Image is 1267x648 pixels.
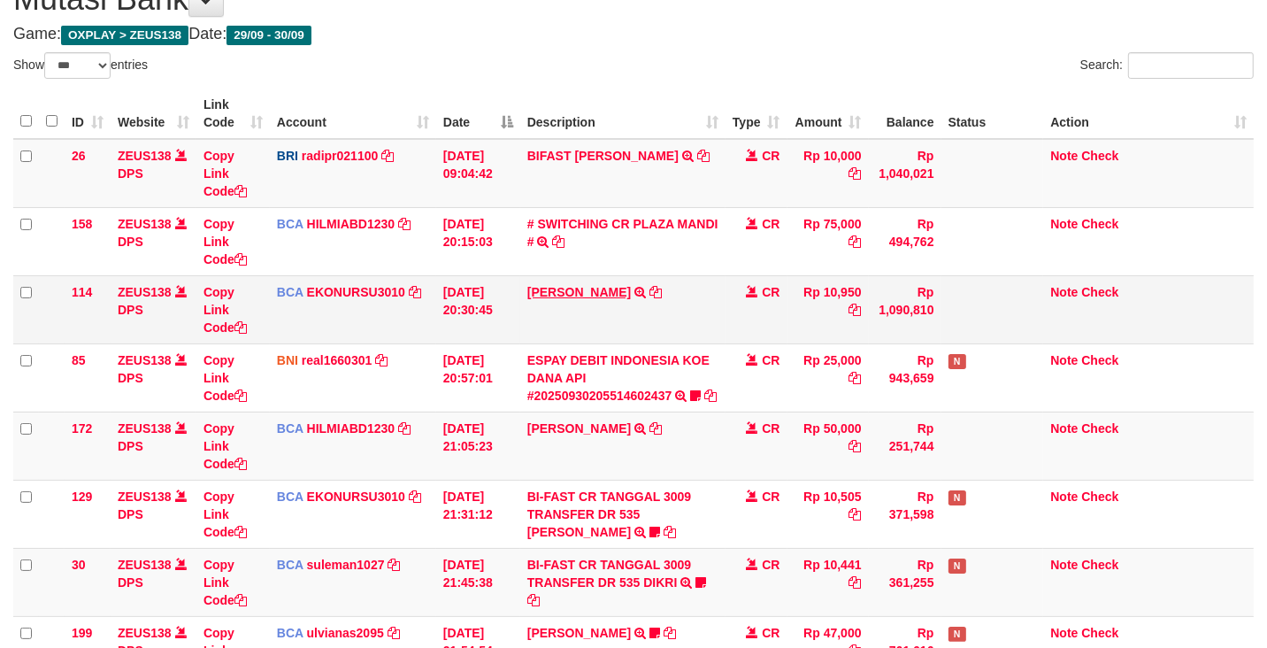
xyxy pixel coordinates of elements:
td: Rp 361,255 [869,548,941,616]
a: [PERSON_NAME] [527,421,631,436]
a: ZEUS138 [118,285,172,299]
a: Copy FAISAL MUFTI to clipboard [664,626,676,640]
td: DPS [111,139,196,208]
a: BI-FAST CR TANGGAL 3009 TRANSFER DR 535 DIKRI [527,558,691,590]
a: Copy Link Code [203,217,247,266]
a: Note [1050,285,1078,299]
span: BCA [277,626,303,640]
td: DPS [111,412,196,480]
a: Check [1081,626,1118,640]
th: Account: activate to sort column ascending [270,89,436,139]
td: [DATE] 09:04:42 [436,139,520,208]
td: Rp 10,950 [787,275,869,343]
span: CR [762,490,779,504]
td: DPS [111,275,196,343]
a: Copy Rp 10,505 to clipboard [849,507,862,521]
a: [PERSON_NAME] [527,285,631,299]
span: CR [762,558,779,572]
a: ZEUS138 [118,149,172,163]
a: Copy BIFAST ERIKA S PAUN to clipboard [697,149,710,163]
a: Copy EKONURSU3010 to clipboard [409,490,421,504]
a: Copy # SWITCHING CR PLAZA MANDI # to clipboard [552,235,564,249]
a: Note [1050,353,1078,367]
td: Rp 10,505 [787,480,869,548]
span: 29/09 - 30/09 [227,26,311,45]
th: Website: activate to sort column ascending [111,89,196,139]
a: Check [1081,149,1118,163]
a: Copy Link Code [203,490,247,539]
label: Show entries [13,52,148,79]
th: Date: activate to sort column descending [436,89,520,139]
th: Amount: activate to sort column ascending [787,89,869,139]
td: [DATE] 20:15:03 [436,207,520,275]
td: [DATE] 21:05:23 [436,412,520,480]
td: Rp 1,090,810 [869,275,941,343]
a: Note [1050,421,1078,436]
span: 26 [72,149,86,163]
a: BIFAST [PERSON_NAME] [527,149,679,163]
span: Has Note [948,490,966,505]
td: DPS [111,548,196,616]
th: ID: activate to sort column ascending [65,89,111,139]
a: Copy BI-FAST CR TANGGAL 3009 TRANSFER DR 535 DIKRI to clipboard [527,593,540,607]
span: 114 [72,285,92,299]
a: Check [1081,285,1118,299]
td: [DATE] 21:31:12 [436,480,520,548]
a: Copy radipr021100 to clipboard [381,149,394,163]
th: Balance [869,89,941,139]
span: CR [762,626,779,640]
td: Rp 371,598 [869,480,941,548]
td: DPS [111,207,196,275]
a: BI-FAST CR TANGGAL 3009 TRANSFER DR 535 [PERSON_NAME] [527,490,691,539]
a: Note [1050,626,1078,640]
a: HILMIABD1230 [307,421,395,436]
span: BNI [277,353,298,367]
a: radipr021100 [302,149,378,163]
a: Copy Rp 50,000 to clipboard [849,439,862,453]
span: 172 [72,421,92,436]
span: BCA [277,285,303,299]
a: Check [1081,217,1118,231]
span: BRI [277,149,298,163]
a: ZEUS138 [118,421,172,436]
th: Description: activate to sort column ascending [520,89,726,139]
a: Check [1081,353,1118,367]
span: Has Note [948,354,966,369]
a: Copy Link Code [203,421,247,471]
a: Copy Rp 10,441 to clipboard [849,575,862,590]
th: Link Code: activate to sort column ascending [196,89,270,139]
span: CR [762,285,779,299]
a: Check [1081,558,1118,572]
td: Rp 50,000 [787,412,869,480]
a: Copy Rp 25,000 to clipboard [849,371,862,385]
td: Rp 1,040,021 [869,139,941,208]
select: Showentries [44,52,111,79]
a: Copy Link Code [203,558,247,607]
td: [DATE] 20:30:45 [436,275,520,343]
td: Rp 251,744 [869,412,941,480]
td: Rp 10,441 [787,548,869,616]
a: Copy BI-FAST CR TANGGAL 3009 TRANSFER DR 535 AISYAH PUTRI HALIZ to clipboard [664,525,676,539]
a: suleman1027 [307,558,385,572]
th: Action: activate to sort column ascending [1043,89,1254,139]
a: Copy Rp 10,950 to clipboard [849,303,862,317]
a: Copy suleman1027 to clipboard [388,558,400,572]
a: [PERSON_NAME] [527,626,631,640]
label: Search: [1080,52,1254,79]
a: Copy AHMAD AGUSTI to clipboard [649,285,662,299]
a: Note [1050,558,1078,572]
a: Copy Link Code [203,149,247,198]
span: CR [762,217,779,231]
a: Copy HILMIABD1230 to clipboard [398,421,411,436]
a: Copy HILMIABD1230 to clipboard [398,217,411,231]
a: ulvianas2095 [307,626,384,640]
span: CR [762,353,779,367]
span: BCA [277,421,303,436]
a: Copy DIDI MULYADI to clipboard [649,421,662,436]
a: Copy ulvianas2095 to clipboard [388,626,400,640]
a: Copy real1660301 to clipboard [375,353,388,367]
span: OXPLAY > ZEUS138 [61,26,188,45]
a: Copy Rp 10,000 to clipboard [849,166,862,181]
a: Copy EKONURSU3010 to clipboard [409,285,421,299]
a: EKONURSU3010 [307,285,405,299]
